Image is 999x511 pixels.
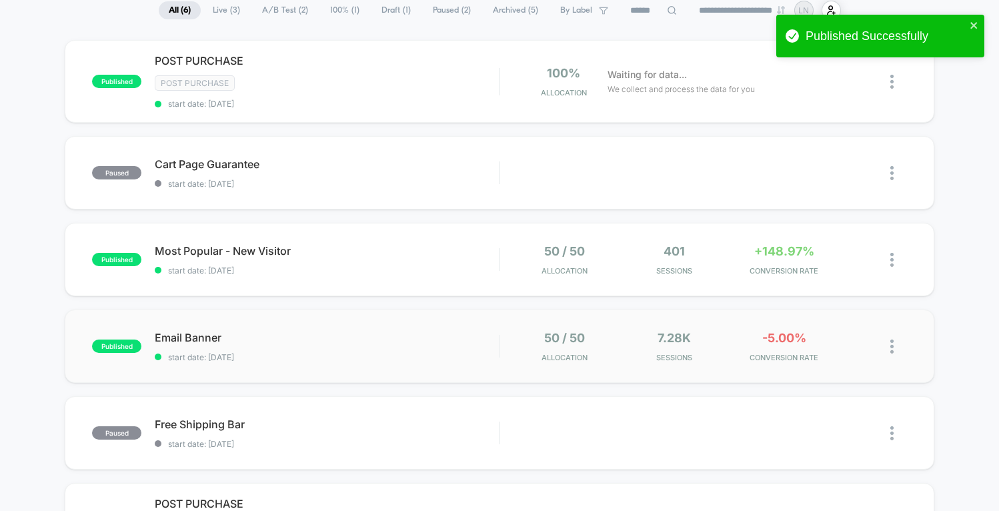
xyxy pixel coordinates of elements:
[608,83,755,95] span: We collect and process the data for you
[483,1,548,19] span: Archived ( 5 )
[623,353,726,362] span: Sessions
[754,244,814,258] span: +148.97%
[560,5,592,15] span: By Label
[762,331,806,345] span: -5.00%
[541,88,587,97] span: Allocation
[890,253,894,267] img: close
[155,54,499,67] span: POST PURCHASE
[155,331,499,344] span: Email Banner
[733,353,836,362] span: CONVERSION RATE
[658,331,691,345] span: 7.28k
[777,6,785,14] img: end
[92,340,141,353] span: published
[155,439,499,449] span: start date: [DATE]
[92,426,141,440] span: paused
[890,340,894,354] img: close
[371,1,421,19] span: Draft ( 1 )
[155,99,499,109] span: start date: [DATE]
[92,253,141,266] span: published
[155,179,499,189] span: start date: [DATE]
[252,1,318,19] span: A/B Test ( 2 )
[542,353,588,362] span: Allocation
[155,244,499,258] span: Most Popular - New Visitor
[155,418,499,431] span: Free Shipping Bar
[155,497,499,510] span: POST PURCHASE
[544,331,585,345] span: 50 / 50
[970,20,979,33] button: close
[623,266,726,276] span: Sessions
[155,352,499,362] span: start date: [DATE]
[155,266,499,276] span: start date: [DATE]
[155,157,499,171] span: Cart Page Guarantee
[203,1,250,19] span: Live ( 3 )
[542,266,588,276] span: Allocation
[798,5,809,15] p: LN
[806,29,966,43] div: Published Successfully
[159,1,201,19] span: All ( 6 )
[155,75,235,91] span: Post Purchase
[890,426,894,440] img: close
[890,166,894,180] img: close
[890,75,894,89] img: close
[733,266,836,276] span: CONVERSION RATE
[608,67,687,82] span: Waiting for data...
[320,1,369,19] span: 100% ( 1 )
[423,1,481,19] span: Paused ( 2 )
[544,244,585,258] span: 50 / 50
[664,244,685,258] span: 401
[92,75,141,88] span: published
[92,166,141,179] span: paused
[547,66,580,80] span: 100%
